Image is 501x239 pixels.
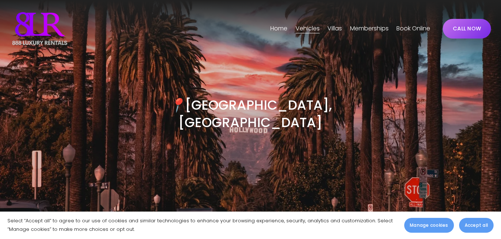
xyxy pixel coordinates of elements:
p: Select “Accept all” to agree to our use of cookies and similar technologies to enhance your brows... [7,217,397,234]
a: Book Online [396,23,430,34]
span: Accept all [465,222,488,229]
span: Manage cookies [410,222,448,229]
h3: [GEOGRAPHIC_DATA], [GEOGRAPHIC_DATA] [130,96,370,132]
span: Vehicles [296,23,320,34]
button: Accept all [459,218,494,233]
em: 📍 [169,96,185,114]
span: Villas [327,23,342,34]
a: folder dropdown [327,23,342,34]
img: Luxury Car &amp; Home Rentals For Every Occasion [10,10,69,47]
a: folder dropdown [296,23,320,34]
a: CALL NOW [443,19,491,39]
button: Manage cookies [404,218,454,233]
a: Memberships [350,23,389,34]
a: Home [270,23,287,34]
